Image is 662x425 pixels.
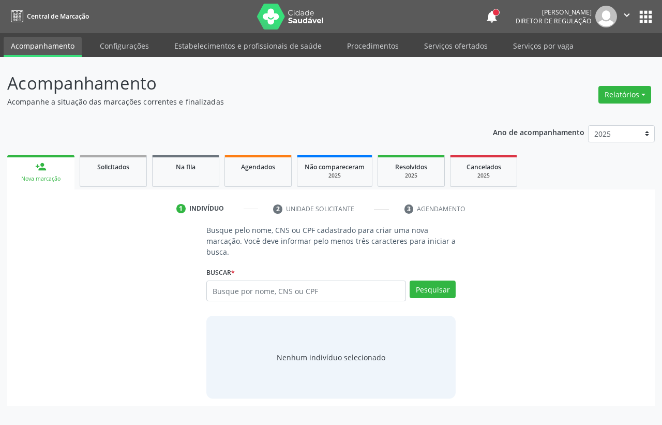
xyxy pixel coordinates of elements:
[7,8,89,25] a: Central de Marcação
[621,9,633,21] i: 
[305,163,365,171] span: Não compareceram
[241,163,275,171] span: Agendados
[385,172,437,180] div: 2025
[277,352,385,363] div: Nenhum indivíduo selecionado
[27,12,89,21] span: Central de Marcação
[97,163,129,171] span: Solicitados
[637,8,655,26] button: apps
[506,37,581,55] a: Serviços por vaga
[598,86,651,104] button: Relatórios
[176,204,186,213] div: 1
[395,163,427,171] span: Resolvidos
[417,37,495,55] a: Serviços ofertados
[206,281,406,301] input: Busque por nome, CNS ou CPF
[206,225,456,257] p: Busque pelo nome, CNS ou CPF cadastrado para criar uma nova marcação. Você deve informar pelo men...
[14,175,67,183] div: Nova marcação
[7,96,460,107] p: Acompanhe a situação das marcações correntes e finalizadas
[35,161,47,172] div: person_add
[617,6,637,27] button: 
[595,6,617,27] img: img
[176,163,195,171] span: Na fila
[167,37,329,55] a: Estabelecimentos e profissionais de saúde
[516,8,592,17] div: [PERSON_NAME]
[7,70,460,96] p: Acompanhamento
[189,204,224,213] div: Indivíduo
[410,281,456,298] button: Pesquisar
[458,172,509,180] div: 2025
[305,172,365,180] div: 2025
[4,37,82,57] a: Acompanhamento
[485,9,499,24] button: notifications
[493,125,584,138] p: Ano de acompanhamento
[516,17,592,25] span: Diretor de regulação
[206,265,235,281] label: Buscar
[467,163,501,171] span: Cancelados
[340,37,406,55] a: Procedimentos
[93,37,156,55] a: Configurações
